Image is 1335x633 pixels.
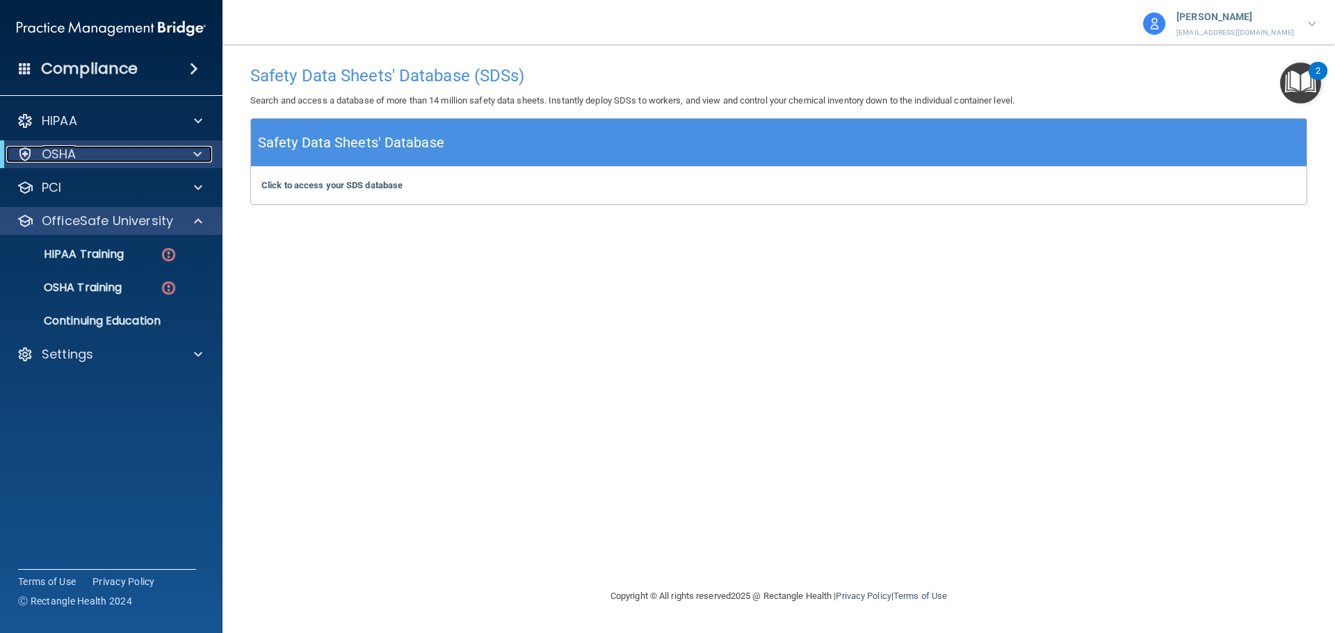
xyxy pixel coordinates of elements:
[250,92,1307,109] p: Search and access a database of more than 14 million safety data sheets. Instantly deploy SDSs to...
[1176,26,1294,39] p: [EMAIL_ADDRESS][DOMAIN_NAME]
[42,213,173,229] p: OfficeSafe University
[261,180,403,190] a: Click to access your SDS database
[17,146,202,163] a: OSHA
[160,246,177,263] img: danger-circle.6113f641.png
[1280,63,1321,104] button: Open Resource Center, 2 new notifications
[18,575,76,589] a: Terms of Use
[1176,8,1294,26] p: [PERSON_NAME]
[250,67,1307,85] h4: Safety Data Sheets' Database (SDSs)
[18,594,132,608] span: Ⓒ Rectangle Health 2024
[9,247,124,261] p: HIPAA Training
[41,59,138,79] h4: Compliance
[525,574,1033,618] div: Copyright © All rights reserved 2025 @ Rectangle Health | |
[1316,71,1320,89] div: 2
[258,131,444,155] h5: Safety Data Sheets' Database
[42,346,93,363] p: Settings
[92,575,155,589] a: Privacy Policy
[836,591,891,601] a: Privacy Policy
[9,281,122,295] p: OSHA Training
[17,15,206,42] img: PMB logo
[1143,13,1165,35] img: avatar.17b06cb7.svg
[17,179,202,196] a: PCI
[893,591,947,601] a: Terms of Use
[1308,22,1316,26] img: arrow-down.227dba2b.svg
[42,179,61,196] p: PCI
[42,146,76,163] p: OSHA
[160,279,177,297] img: danger-circle.6113f641.png
[17,113,202,129] a: HIPAA
[9,314,199,328] p: Continuing Education
[42,113,77,129] p: HIPAA
[17,346,202,363] a: Settings
[17,213,202,229] a: OfficeSafe University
